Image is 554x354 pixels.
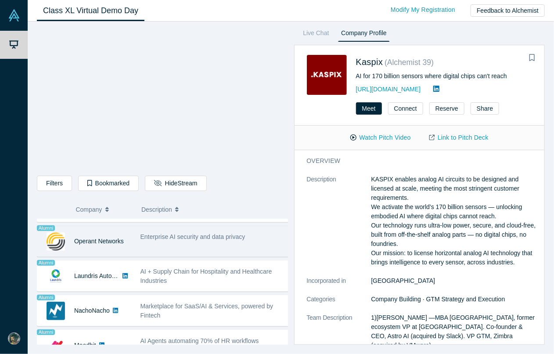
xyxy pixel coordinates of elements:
a: Class XL Virtual Demo Day [37,0,144,21]
span: Company [76,200,102,219]
dt: Incorporated in [307,276,371,295]
button: Connect [388,102,423,115]
span: Company Building · GTM Strategy and Execution [371,296,505,303]
a: Link to Pitch Deck [420,130,498,145]
iframe: Alchemist Class XL Demo Day: Vault [37,29,288,169]
a: Live Chat [300,28,332,42]
div: AI for 170 billion sensors where digital chips can't reach [356,72,532,81]
button: Bookmarked [78,176,139,191]
dd: [GEOGRAPHIC_DATA] [371,276,539,285]
span: Marketplace for SaaS/AI & Services, powered by Fintech [140,303,273,319]
a: [URL][DOMAIN_NAME] [356,86,421,93]
button: Feedback to Alchemist [471,4,545,17]
a: Operant Networks [74,238,124,245]
button: Share [471,102,499,115]
a: Modify My Registration [381,2,464,18]
span: Enterprise AI security and data privacy [140,233,245,240]
img: NachoNacho's Logo [47,302,65,320]
button: Watch Pitch Video [341,130,420,145]
button: Company [76,200,133,219]
a: Company Profile [338,28,389,42]
a: NachoNacho [74,307,110,314]
a: Kaspix [356,57,383,67]
small: ( Alchemist 39 ) [385,58,434,67]
span: Alumni [37,260,55,266]
p: KASPIX enables analog AI circuits to be designed and licensed at scale, meeting the most stringen... [371,175,539,267]
span: AI + Supply Chain for Hospitality and Healthcare Industries [140,268,272,284]
img: Alchemist Vault Logo [8,9,20,22]
span: Alumni [37,295,55,300]
button: Bookmark [526,52,538,64]
dt: Description [307,175,371,276]
a: Laundris Autonomous Inventory Management [74,272,198,279]
button: Filters [37,176,72,191]
button: Description [141,200,282,219]
button: Reserve [429,102,464,115]
button: HideStream [145,176,206,191]
img: Ed Lau's Account [8,332,20,345]
span: Alumni [37,225,55,231]
img: Kaspix's Logo [307,55,347,95]
img: Operant Networks's Logo [47,232,65,251]
a: Moodbit [74,342,96,349]
button: Meet [356,102,382,115]
span: Alumni [37,329,55,335]
dt: Categories [307,295,371,313]
span: Description [141,200,172,219]
img: Laundris Autonomous Inventory Management's Logo [47,267,65,285]
h3: overview [307,156,527,166]
span: AI Agents automating 70% of HR workflows [140,337,259,344]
